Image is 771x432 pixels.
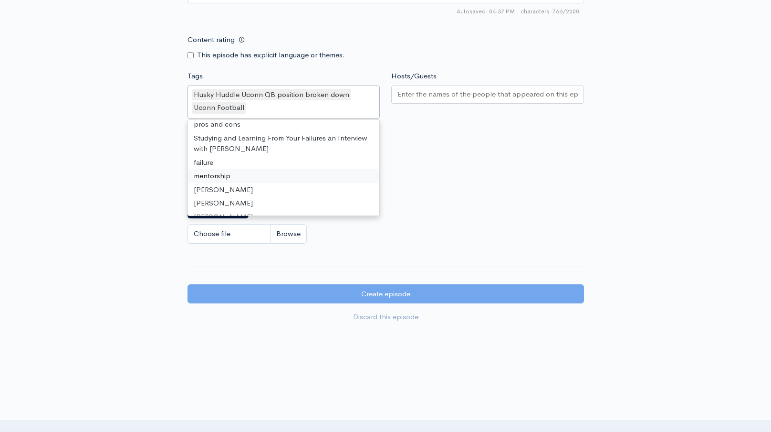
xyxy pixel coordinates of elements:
div: mentorship [188,169,380,183]
div: [PERSON_NAME] [188,183,380,197]
label: This episode has explicit language or themes. [197,50,345,61]
div: failure [188,156,380,170]
label: Content rating [188,30,235,50]
div: Husky Huddle Uconn QB position broken down [192,89,351,101]
label: Tags [188,71,203,82]
div: Studying and Learning From Your Failures an Interview with [PERSON_NAME] [188,131,380,156]
div: [PERSON_NAME] [188,196,380,210]
div: Uconn Football [192,102,246,114]
a: Discard this episode [188,307,584,327]
div: [PERSON_NAME] [188,210,380,224]
label: Hosts/Guests [391,71,437,82]
span: 766/2000 [521,7,579,16]
input: Create episode [188,284,584,304]
input: Enter the names of the people that appeared on this episode [397,89,578,100]
span: Autosaved: 04:37 PM [457,7,515,16]
div: pros and cons [188,118,380,131]
small: If no artwork is selected your default podcast artwork will be used [188,144,584,154]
